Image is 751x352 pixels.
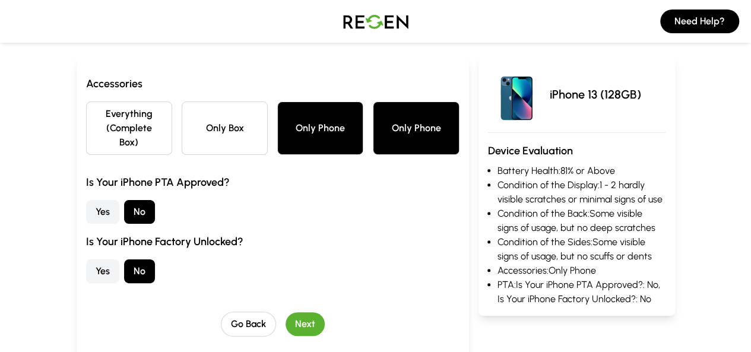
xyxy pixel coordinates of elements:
[498,278,666,306] li: PTA: Is Your iPhone PTA Approved?: No, Is Your iPhone Factory Unlocked?: No
[373,102,459,155] button: Only Phone
[182,102,268,155] button: Only Box
[498,207,666,235] li: Condition of the Back: Some visible signs of usage, but no deep scratches
[86,200,119,224] button: Yes
[124,259,155,283] button: No
[488,142,666,159] h3: Device Evaluation
[86,102,172,155] button: Everything (Complete Box)
[86,233,460,250] h3: Is Your iPhone Factory Unlocked?
[498,235,666,264] li: Condition of the Sides: Some visible signs of usage, but no scuffs or dents
[660,9,739,33] button: Need Help?
[550,86,641,103] p: iPhone 13 (128GB)
[334,5,417,38] img: Logo
[498,164,666,178] li: Battery Health: 81% or Above
[221,312,276,337] button: Go Back
[488,66,545,123] img: iPhone 13
[498,178,666,207] li: Condition of the Display: 1 - 2 hardly visible scratches or minimal signs of use
[286,312,325,336] button: Next
[86,174,460,191] h3: Is Your iPhone PTA Approved?
[86,75,460,92] h3: Accessories
[124,200,155,224] button: No
[277,102,363,155] button: Only Phone
[86,259,119,283] button: Yes
[498,264,666,278] li: Accessories: Only Phone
